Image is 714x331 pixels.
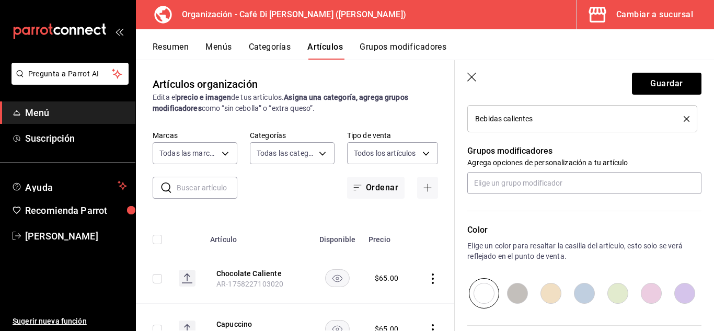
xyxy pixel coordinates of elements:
label: Marcas [153,132,237,139]
strong: precio e imagen [177,93,231,101]
span: Todas las categorías, Sin categoría [257,148,315,158]
button: Grupos modificadores [360,42,446,60]
p: Grupos modificadores [467,145,701,157]
span: AR-1758227103020 [216,280,283,288]
button: Artículos [307,42,343,60]
p: Agrega opciones de personalización a tu artículo [467,157,701,168]
input: Buscar artículo [177,177,237,198]
label: Tipo de venta [347,132,438,139]
button: Resumen [153,42,189,60]
p: Color [467,224,701,236]
p: Elige un color para resaltar la casilla del artículo, esto solo se verá reflejado en el punto de ... [467,241,701,261]
button: edit-product-location [216,319,300,329]
h3: Organización - Café Di [PERSON_NAME] ([PERSON_NAME]) [174,8,406,21]
th: Artículo [204,220,313,253]
a: Pregunta a Parrot AI [7,76,129,87]
button: actions [428,273,438,284]
button: edit-product-location [216,268,300,279]
button: Menús [205,42,232,60]
span: Menú [25,106,127,120]
th: Disponible [313,220,362,253]
button: Pregunta a Parrot AI [11,63,129,85]
span: Bebidas calientes [475,115,533,122]
span: Todos los artículos [354,148,416,158]
button: availability-product [325,269,350,287]
span: Ayuda [25,179,113,192]
span: Suscripción [25,131,127,145]
div: Cambiar a sucursal [616,7,693,22]
button: Ordenar [347,177,405,199]
span: Todas las marcas, Sin marca [159,148,218,158]
span: Pregunta a Parrot AI [28,69,112,79]
div: Edita el de tus artículos. como “sin cebolla” o “extra queso”. [153,92,438,114]
input: Elige un grupo modificador [467,172,701,194]
strong: Asigna una categoría, agrega grupos modificadores [153,93,408,112]
button: Guardar [632,73,701,95]
button: Categorías [249,42,291,60]
button: delete [676,116,689,122]
label: Categorías [250,132,335,139]
span: Sugerir nueva función [13,316,127,327]
button: open_drawer_menu [115,27,123,36]
span: [PERSON_NAME] [25,229,127,243]
div: $ 65.00 [375,273,398,283]
div: navigation tabs [153,42,714,60]
th: Precio [362,220,415,253]
div: Artículos organización [153,76,258,92]
span: Recomienda Parrot [25,203,127,218]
